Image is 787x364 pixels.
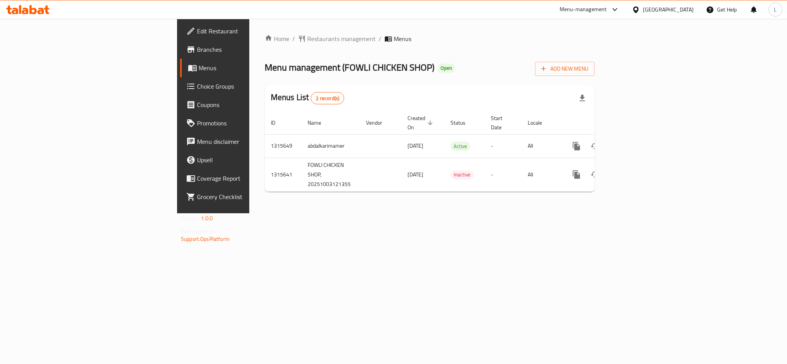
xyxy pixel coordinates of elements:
span: Menus [199,63,302,72]
a: Coverage Report [180,169,308,188]
button: more [567,165,586,184]
span: Start Date [491,114,512,132]
span: Menus [394,34,411,43]
span: Promotions [197,119,302,128]
span: Branches [197,45,302,54]
div: Menu-management [560,5,607,14]
div: Inactive [451,170,474,180]
td: - [485,134,522,158]
span: Version: [181,213,200,223]
th: Actions [561,111,647,135]
span: Name [308,118,331,127]
button: Change Status [586,137,604,155]
a: Coupons [180,96,308,114]
span: [DATE] [408,141,423,151]
span: Open [437,65,455,71]
span: 1.0.0 [201,213,213,223]
button: Change Status [586,165,604,184]
td: - [485,158,522,191]
nav: breadcrumb [265,34,595,43]
li: / [379,34,381,43]
span: Upsell [197,155,302,165]
a: Menus [180,59,308,77]
a: Menu disclaimer [180,132,308,151]
a: Promotions [180,114,308,132]
td: All [522,158,561,191]
a: Edit Restaurant [180,22,308,40]
span: Status [451,118,476,127]
span: 2 record(s) [311,95,344,102]
div: Export file [573,89,591,107]
a: Support.OpsPlatform [181,234,230,244]
h2: Menus List [271,92,344,104]
a: Grocery Checklist [180,188,308,206]
span: Locale [528,118,552,127]
span: Coupons [197,100,302,109]
span: Created On [408,114,435,132]
div: [GEOGRAPHIC_DATA] [643,5,694,14]
span: Menu management ( FOWLI CHICKEN SHOP ) [265,59,434,76]
span: Active [451,142,470,151]
span: Edit Restaurant [197,26,302,36]
span: Coverage Report [197,174,302,183]
a: Upsell [180,151,308,169]
a: Branches [180,40,308,59]
table: enhanced table [265,111,647,192]
span: Restaurants management [307,34,376,43]
div: Total records count [311,92,344,104]
button: Add New Menu [535,62,595,76]
span: ID [271,118,285,127]
span: Add New Menu [541,64,588,74]
button: more [567,137,586,155]
span: L [774,5,777,14]
span: Inactive [451,170,474,179]
a: Restaurants management [298,34,376,43]
span: Choice Groups [197,82,302,91]
div: Open [437,64,455,73]
span: Menu disclaimer [197,137,302,146]
td: All [522,134,561,158]
td: abdalkarimamer [302,134,360,158]
span: [DATE] [408,170,423,180]
span: Get support on: [181,226,216,236]
span: Vendor [366,118,392,127]
span: Grocery Checklist [197,192,302,201]
td: FOWLI CHICKEN SHOP, 20251003121355 [302,158,360,191]
a: Choice Groups [180,77,308,96]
